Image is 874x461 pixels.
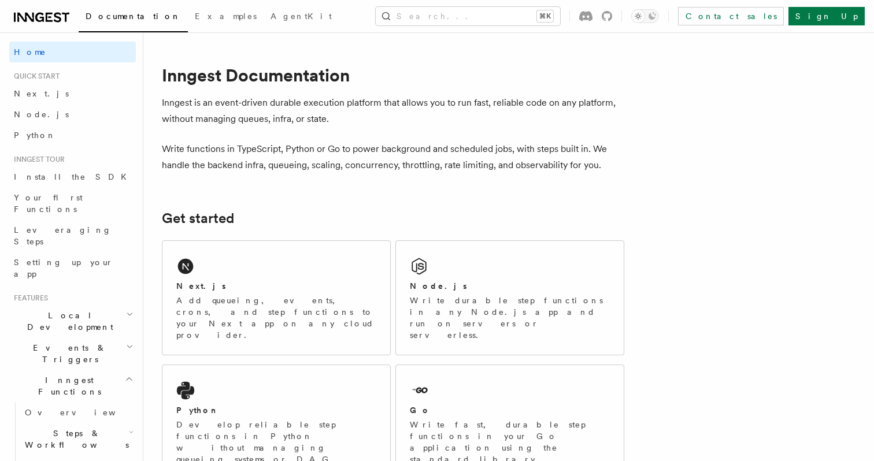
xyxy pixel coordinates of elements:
[395,240,624,355] a: Node.jsWrite durable step functions in any Node.js app and run on servers or serverless.
[9,293,48,303] span: Features
[86,12,181,21] span: Documentation
[79,3,188,32] a: Documentation
[9,220,136,252] a: Leveraging Steps
[14,225,112,246] span: Leveraging Steps
[14,46,46,58] span: Home
[25,408,144,417] span: Overview
[162,65,624,85] h1: Inngest Documentation
[20,423,136,455] button: Steps & Workflows
[788,7,865,25] a: Sign Up
[631,9,659,23] button: Toggle dark mode
[9,83,136,104] a: Next.js
[9,104,136,125] a: Node.js
[410,280,467,292] h2: Node.js
[9,155,65,164] span: Inngest tour
[195,12,257,21] span: Examples
[162,210,234,226] a: Get started
[162,141,624,173] p: Write functions in TypeScript, Python or Go to power background and scheduled jobs, with steps bu...
[176,295,376,341] p: Add queueing, events, crons, and step functions to your Next app on any cloud provider.
[14,172,134,181] span: Install the SDK
[9,310,126,333] span: Local Development
[20,427,129,451] span: Steps & Workflows
[162,240,391,355] a: Next.jsAdd queueing, events, crons, and step functions to your Next app on any cloud provider.
[176,280,226,292] h2: Next.js
[9,72,60,81] span: Quick start
[14,258,113,278] span: Setting up your app
[264,3,339,31] a: AgentKit
[9,125,136,146] a: Python
[9,166,136,187] a: Install the SDK
[537,10,553,22] kbd: ⌘K
[271,12,332,21] span: AgentKit
[20,402,136,423] a: Overview
[410,404,431,416] h2: Go
[14,89,69,98] span: Next.js
[14,193,83,214] span: Your first Functions
[162,95,624,127] p: Inngest is an event-driven durable execution platform that allows you to run fast, reliable code ...
[9,42,136,62] a: Home
[9,374,125,397] span: Inngest Functions
[176,404,219,416] h2: Python
[9,370,136,402] button: Inngest Functions
[9,337,136,370] button: Events & Triggers
[9,252,136,284] a: Setting up your app
[9,342,126,365] span: Events & Triggers
[678,7,784,25] a: Contact sales
[410,295,610,341] p: Write durable step functions in any Node.js app and run on servers or serverless.
[9,187,136,220] a: Your first Functions
[14,110,69,119] span: Node.js
[14,131,56,140] span: Python
[188,3,264,31] a: Examples
[9,305,136,337] button: Local Development
[376,7,560,25] button: Search...⌘K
